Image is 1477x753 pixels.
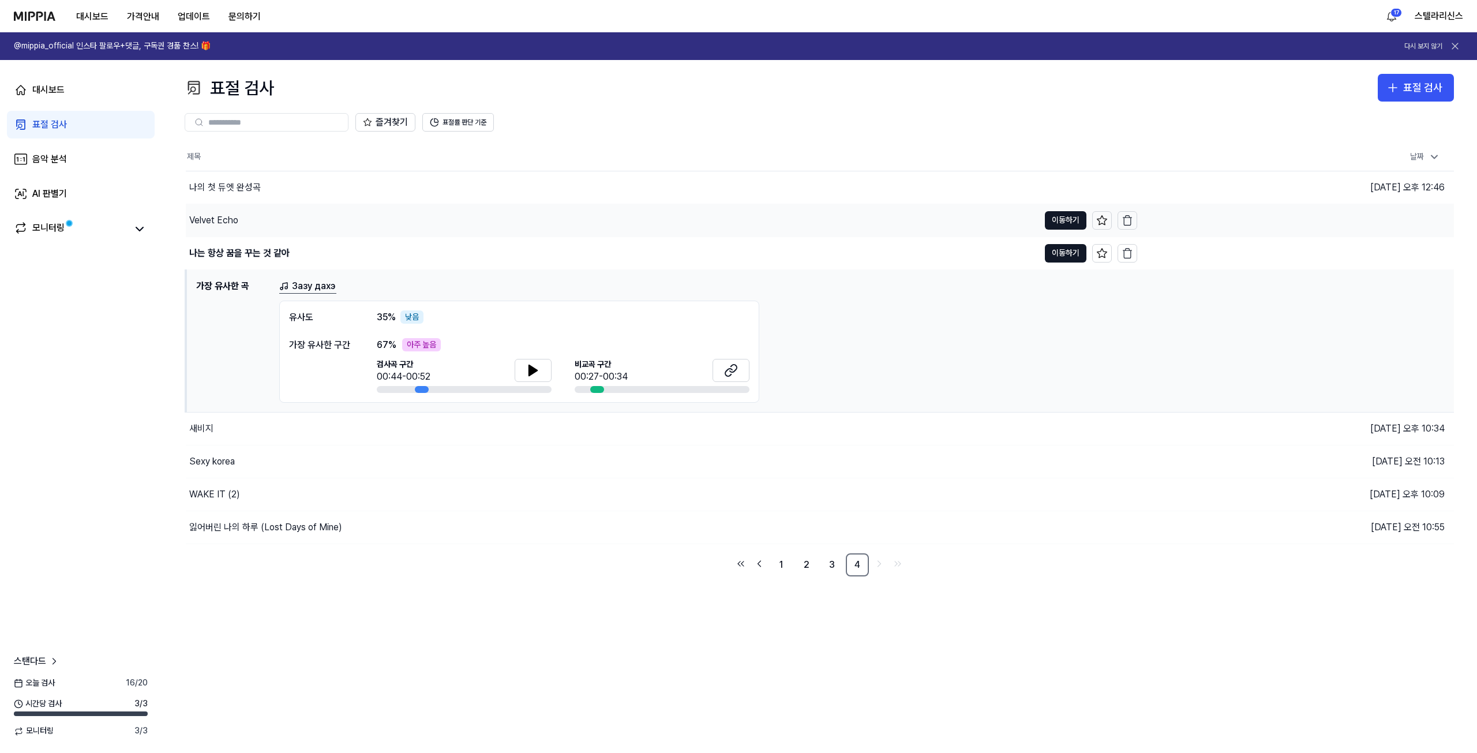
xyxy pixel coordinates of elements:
span: 비교곡 구간 [575,359,628,370]
button: 스텔라리신스 [1415,9,1463,23]
h1: 가장 유사한 곡 [196,279,270,403]
a: 3 [820,553,844,576]
a: 4 [846,553,869,576]
a: 스탠다드 [14,654,60,668]
a: 1 [770,553,793,576]
h1: @mippia_official 인스타 팔로우+댓글, 구독권 경품 찬스! 🎁 [14,40,211,52]
div: 낮음 [400,310,423,324]
a: Go to first page [733,556,749,572]
span: 오늘 검사 [14,677,55,689]
button: 가격안내 [118,5,168,28]
a: 표절 검사 [7,111,155,138]
span: 3 / 3 [134,698,148,710]
span: 67 % [377,338,396,352]
div: 가장 유사한 구간 [289,338,354,352]
div: 대시보드 [32,83,65,97]
a: 대시보드 [7,76,155,104]
a: 모니터링 [14,221,127,237]
button: 이동하기 [1045,244,1086,263]
td: [DATE] 오후 12:45 [1137,204,1454,237]
div: 날짜 [1405,148,1445,166]
a: 음악 분석 [7,145,155,173]
div: Velvet Echo [189,213,238,227]
div: 새비지 [189,422,213,436]
td: [DATE] 오후 12:46 [1137,171,1454,204]
div: 표절 검사 [32,118,67,132]
span: 스탠다드 [14,654,46,668]
button: 문의하기 [219,5,270,28]
th: 제목 [186,143,1137,171]
div: 표절 검사 [1403,80,1442,96]
div: 음악 분석 [32,152,67,166]
td: [DATE] 오전 10:13 [1137,445,1454,478]
button: 다시 보지 않기 [1404,42,1442,51]
span: 3 / 3 [134,725,148,737]
div: WAKE IT (2) [189,488,240,501]
div: 00:27-00:34 [575,370,628,384]
div: AI 판별기 [32,187,67,201]
a: 2 [795,553,818,576]
nav: pagination [185,553,1454,576]
a: AI 판별기 [7,180,155,208]
img: 알림 [1385,9,1399,23]
div: Sexy korea [189,455,235,469]
div: 모니터링 [32,221,65,237]
td: [DATE] 오전 10:55 [1137,511,1454,544]
div: 17 [1390,8,1402,17]
span: 35 % [377,310,396,324]
button: 표절률 판단 기준 [422,113,494,132]
td: [DATE] 오후 4:00 [1137,237,1454,269]
button: 표절 검사 [1378,74,1454,102]
button: 업데이트 [168,5,219,28]
div: 아주 높음 [402,338,441,352]
a: Go to last page [890,556,906,572]
img: logo [14,12,55,21]
div: 나는 항상 꿈을 꾸는 것 같아 [189,246,290,260]
a: Go to next page [871,556,887,572]
span: 검사곡 구간 [377,359,430,370]
div: 잃어버린 나의 하루 (Lost Days of Mine) [189,520,342,534]
button: 즐겨찾기 [355,113,415,132]
div: 나의 첫 듀엣 완성곡 [189,181,261,194]
span: 16 / 20 [126,677,148,689]
td: [DATE] 오후 10:09 [1137,478,1454,511]
span: 모니터링 [14,725,54,737]
div: 00:44-00:52 [377,370,430,384]
a: Зазу дахэ [279,279,336,294]
div: 유사도 [289,310,354,324]
td: [DATE] 오후 10:34 [1137,413,1454,445]
span: 시간당 검사 [14,698,62,710]
button: 이동하기 [1045,211,1086,230]
div: 표절 검사 [185,74,274,102]
a: 업데이트 [168,1,219,32]
button: 알림17 [1382,7,1401,25]
button: 대시보드 [67,5,118,28]
a: Go to previous page [751,556,767,572]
